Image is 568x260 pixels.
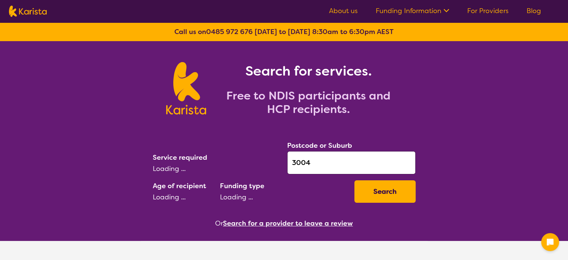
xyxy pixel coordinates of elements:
[354,180,416,203] button: Search
[467,6,509,15] a: For Providers
[153,181,206,190] label: Age of recipient
[153,163,281,174] div: Loading ...
[153,192,214,203] div: Loading ...
[220,192,348,203] div: Loading ...
[527,6,541,15] a: Blog
[166,62,206,114] img: Karista logo
[329,6,358,15] a: About us
[376,6,449,15] a: Funding Information
[287,141,352,150] label: Postcode or Suburb
[206,27,253,36] a: 0485 972 676
[174,27,394,36] b: Call us on [DATE] to [DATE] 8:30am to 6:30pm AEST
[153,153,207,162] label: Service required
[215,89,402,116] h2: Free to NDIS participants and HCP recipients.
[215,218,223,229] span: Or
[220,181,264,190] label: Funding type
[215,62,402,80] h1: Search for services.
[223,218,353,229] button: Search for a provider to leave a review
[287,151,416,174] input: Type
[9,6,47,17] img: Karista logo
